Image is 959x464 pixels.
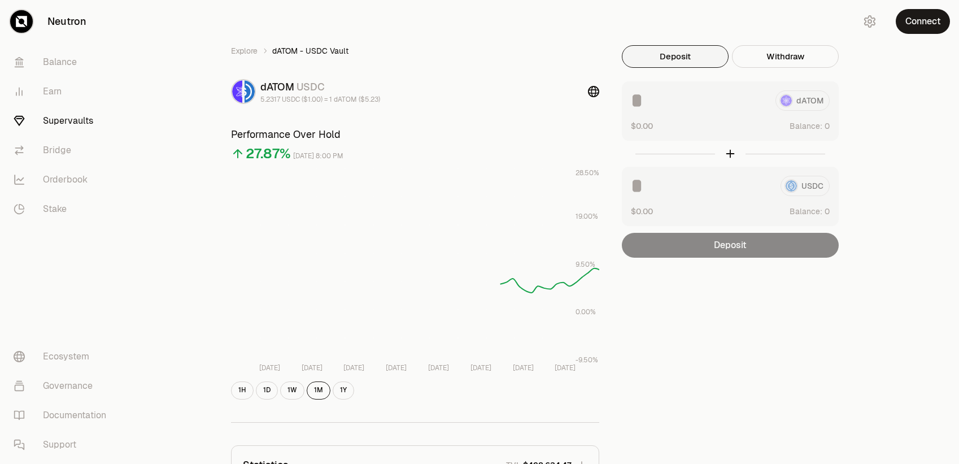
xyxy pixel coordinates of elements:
[470,363,491,372] tspan: [DATE]
[307,381,330,400] button: 1M
[555,363,576,372] tspan: [DATE]
[246,145,291,163] div: 27.87%
[631,120,653,132] button: $0.00
[259,363,280,372] tspan: [DATE]
[280,381,304,400] button: 1W
[260,95,380,104] div: 5.2317 USDC ($1.00) = 1 dATOM ($5.23)
[256,381,278,400] button: 1D
[513,363,534,372] tspan: [DATE]
[5,77,122,106] a: Earn
[272,45,348,57] span: dATOM - USDC Vault
[5,47,122,77] a: Balance
[297,80,325,93] span: USDC
[333,381,354,400] button: 1Y
[428,363,449,372] tspan: [DATE]
[622,45,729,68] button: Deposit
[576,260,595,269] tspan: 9.50%
[302,363,322,372] tspan: [DATE]
[386,363,407,372] tspan: [DATE]
[260,79,380,95] div: dATOM
[631,205,653,217] button: $0.00
[231,45,258,57] a: Explore
[790,206,822,217] span: Balance:
[5,165,122,194] a: Orderbook
[5,430,122,459] a: Support
[232,80,242,103] img: dATOM Logo
[5,371,122,401] a: Governance
[5,194,122,224] a: Stake
[231,45,599,57] nav: breadcrumb
[5,106,122,136] a: Supervaults
[896,9,950,34] button: Connect
[343,363,364,372] tspan: [DATE]
[245,80,255,103] img: USDC Logo
[576,355,598,365] tspan: -9.50%
[293,150,343,163] div: [DATE] 8:00 PM
[5,401,122,430] a: Documentation
[576,307,596,316] tspan: 0.00%
[576,212,598,221] tspan: 19.00%
[576,168,599,177] tspan: 28.50%
[732,45,839,68] button: Withdraw
[5,136,122,165] a: Bridge
[231,381,254,400] button: 1H
[231,127,599,142] h3: Performance Over Hold
[5,342,122,371] a: Ecosystem
[790,120,822,132] span: Balance:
